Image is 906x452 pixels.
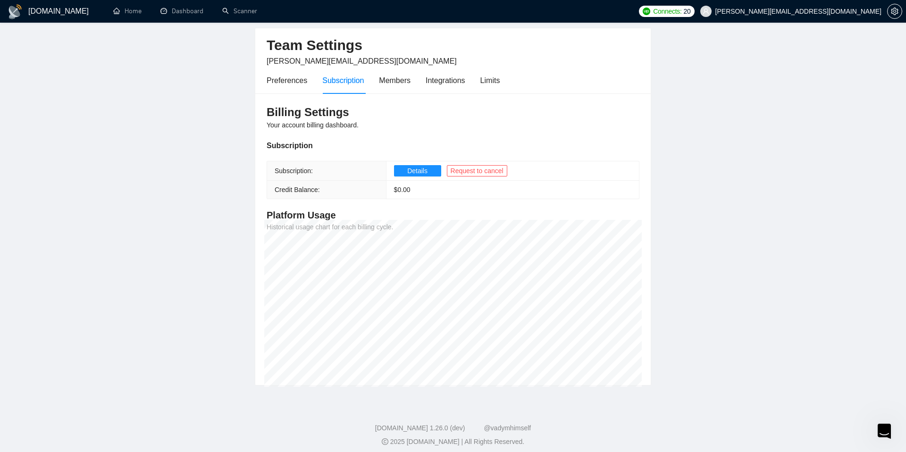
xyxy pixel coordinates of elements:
[8,4,23,19] img: logo
[160,7,203,15] a: dashboardDashboard
[379,75,411,86] div: Members
[275,167,313,175] span: Subscription:
[484,424,531,432] a: @vadymhimself
[684,6,691,17] span: 20
[4,4,19,30] div: Close Intercom Messenger
[113,7,142,15] a: homeHome
[888,8,902,15] span: setting
[382,438,388,445] span: copyright
[426,75,465,86] div: Integrations
[322,75,364,86] div: Subscription
[4,4,19,30] div: Intercom
[375,424,465,432] a: [DOMAIN_NAME] 1.26.0 (dev)
[275,186,320,193] span: Credit Balance:
[451,166,503,176] span: Request to cancel
[267,36,639,55] h2: Team Settings
[887,4,902,19] button: setting
[480,75,500,86] div: Limits
[222,7,257,15] a: searchScanner
[4,4,19,30] div: Intercom messenger
[653,6,681,17] span: Connects:
[267,105,639,120] h3: Billing Settings
[267,209,639,222] h4: Platform Usage
[874,420,897,443] iframe: Intercom live chat
[394,186,411,193] span: $ 0.00
[267,75,307,86] div: Preferences
[267,140,639,151] div: Subscription
[887,8,902,15] a: setting
[267,57,457,65] span: [PERSON_NAME][EMAIL_ADDRESS][DOMAIN_NAME]
[394,165,441,176] button: Details
[703,8,709,15] span: user
[407,166,428,176] span: Details
[447,165,507,176] button: Request to cancel
[643,8,650,15] img: upwork-logo.png
[267,121,359,129] span: Your account billing dashboard.
[8,437,898,447] div: 2025 [DOMAIN_NAME] | All Rights Reserved.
